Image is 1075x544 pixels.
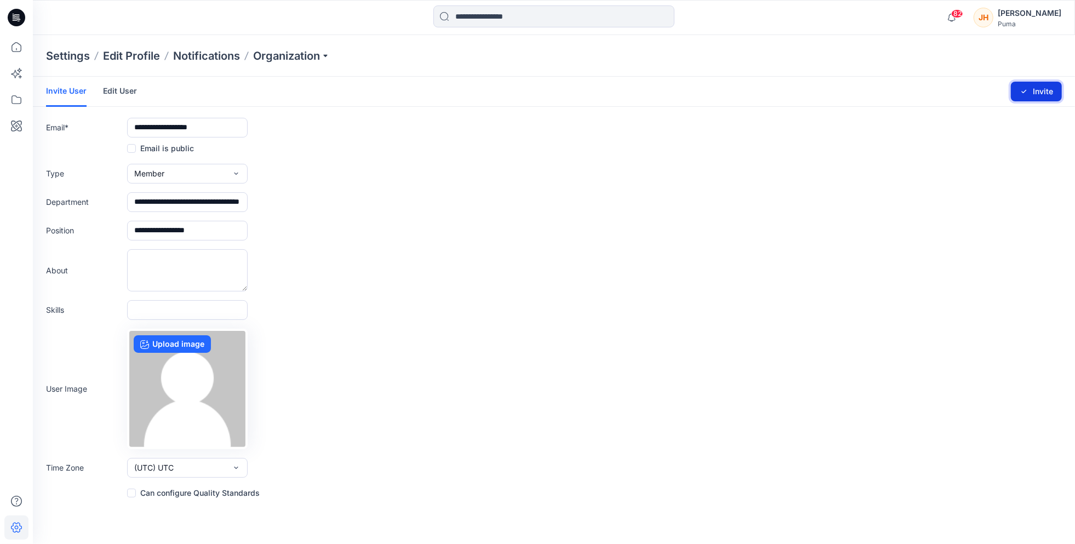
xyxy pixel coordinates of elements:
span: (UTC) UTC [134,462,174,473]
button: (UTC) UTC [127,458,248,478]
label: Position [46,225,123,236]
label: Department [46,196,123,208]
div: [PERSON_NAME] [998,7,1061,20]
label: User Image [46,383,123,394]
span: Member [134,168,164,179]
a: Edit User [103,77,137,105]
label: Skills [46,304,123,316]
button: Invite [1011,82,1062,101]
label: Can configure Quality Standards [127,486,260,500]
label: About [46,265,123,276]
label: Email is public [127,142,194,155]
div: Puma [998,20,1061,28]
a: Edit Profile [103,48,160,64]
img: no-profile.png [129,331,245,447]
button: Member [127,164,248,184]
p: Settings [46,48,90,64]
label: Time Zone [46,462,123,473]
div: JH [974,8,993,27]
label: Email [46,122,123,133]
a: Invite User [46,77,87,107]
label: Upload image [134,335,211,353]
label: Type [46,168,123,179]
a: Notifications [173,48,240,64]
span: 82 [951,9,963,18]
